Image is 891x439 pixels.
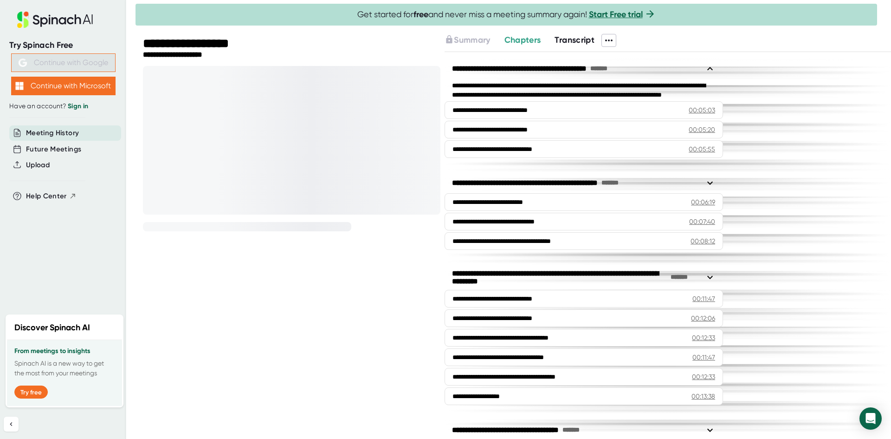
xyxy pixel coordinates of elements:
button: Try free [14,386,48,399]
button: Collapse sidebar [4,417,19,432]
button: Continue with Google [11,53,116,72]
button: Help Center [26,191,77,202]
div: 00:07:40 [689,217,715,226]
a: Start Free trial [589,9,643,20]
p: Spinach AI is a new way to get the most from your meetings [14,359,115,378]
div: Try Spinach Free [9,40,117,51]
div: 00:05:55 [689,144,715,154]
button: Chapters [504,34,541,46]
div: 00:13:38 [691,392,715,401]
h3: From meetings to insights [14,347,115,355]
button: Upload [26,160,50,170]
button: Future Meetings [26,144,81,155]
div: 00:12:33 [692,333,715,342]
div: Have an account? [9,102,117,111]
div: 00:06:19 [691,197,715,207]
span: Transcript [555,35,594,45]
div: 00:12:06 [691,314,715,323]
div: Open Intercom Messenger [859,407,882,430]
button: Summary [445,34,490,46]
span: Summary [454,35,490,45]
span: Help Center [26,191,67,202]
div: Upgrade to access [445,34,504,47]
h2: Discover Spinach AI [14,321,90,334]
span: Get started for and never miss a meeting summary again! [357,9,656,20]
button: Meeting History [26,128,79,138]
a: Sign in [68,102,88,110]
div: 00:08:12 [691,236,715,246]
div: 00:05:20 [689,125,715,134]
img: Aehbyd4JwY73AAAAAElFTkSuQmCC [19,59,27,67]
span: Chapters [504,35,541,45]
button: Continue with Microsoft [11,77,116,95]
div: 00:11:47 [692,353,715,362]
b: free [413,9,428,20]
button: Transcript [555,34,594,46]
div: 00:11:47 [692,294,715,303]
div: 00:12:33 [692,372,715,381]
div: 00:05:03 [689,105,715,115]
